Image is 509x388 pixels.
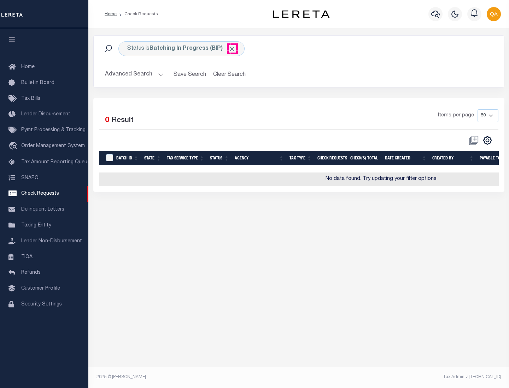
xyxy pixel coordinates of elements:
[105,12,117,16] a: Home
[228,45,236,53] span: Click to Remove
[438,112,474,120] span: Items per page
[105,68,164,81] button: Advanced Search
[21,144,85,148] span: Order Management System
[117,11,158,17] li: Check Requests
[21,191,59,196] span: Check Requests
[169,68,210,81] button: Save Search
[207,151,232,166] th: Status: activate to sort column ascending
[287,151,315,166] th: Tax Type: activate to sort column ascending
[21,239,82,244] span: Lender Non-Disbursement
[347,151,382,166] th: Check(s) Total
[21,65,35,69] span: Home
[164,151,207,166] th: Tax Service Type: activate to sort column ascending
[91,374,299,380] div: 2025 © [PERSON_NAME].
[21,254,33,259] span: TIQA
[8,142,20,151] i: travel_explore
[21,128,86,133] span: Pymt Processing & Tracking
[304,374,501,380] div: Tax Admin v.[TECHNICAL_ID]
[382,151,429,166] th: Date Created: activate to sort column ascending
[21,160,90,165] span: Tax Amount Reporting Queue
[232,151,287,166] th: Agency: activate to sort column ascending
[118,41,245,56] div: Status is
[21,96,40,101] span: Tax Bills
[21,286,60,291] span: Customer Profile
[487,7,501,21] img: svg+xml;base64,PHN2ZyB4bWxucz0iaHR0cDovL3d3dy53My5vcmcvMjAwMC9zdmciIHBvaW50ZXItZXZlbnRzPSJub25lIi...
[21,80,54,85] span: Bulletin Board
[21,302,62,307] span: Security Settings
[150,46,236,51] b: Batching In Progress (BIP)
[141,151,164,166] th: State: activate to sort column ascending
[210,68,249,81] button: Clear Search
[315,151,347,166] th: Check Requests
[21,175,39,180] span: SNAPQ
[21,270,41,275] span: Refunds
[105,117,109,124] span: 0
[429,151,477,166] th: Created By: activate to sort column ascending
[21,112,70,117] span: Lender Disbursement
[111,115,134,126] label: Result
[21,223,51,228] span: Taxing Entity
[113,151,141,166] th: Batch Id: activate to sort column ascending
[273,10,329,18] img: logo-dark.svg
[21,207,64,212] span: Delinquent Letters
